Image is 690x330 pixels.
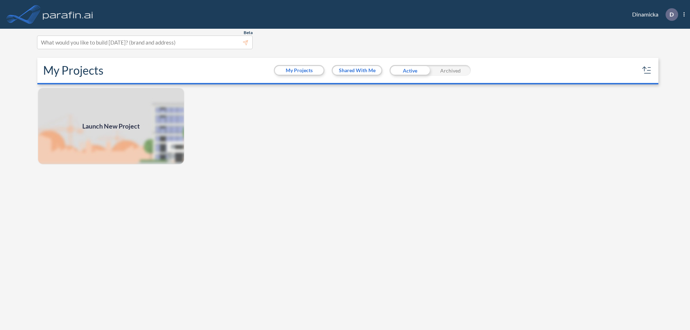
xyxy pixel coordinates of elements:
[275,66,323,75] button: My Projects
[43,64,103,77] h2: My Projects
[82,121,140,131] span: Launch New Project
[390,65,430,76] div: Active
[670,11,674,18] p: D
[430,65,471,76] div: Archived
[244,30,253,36] span: Beta
[37,87,185,165] a: Launch New Project
[641,65,653,76] button: sort
[37,87,185,165] img: add
[41,7,95,22] img: logo
[333,66,381,75] button: Shared With Me
[621,8,685,21] div: Dinamicka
